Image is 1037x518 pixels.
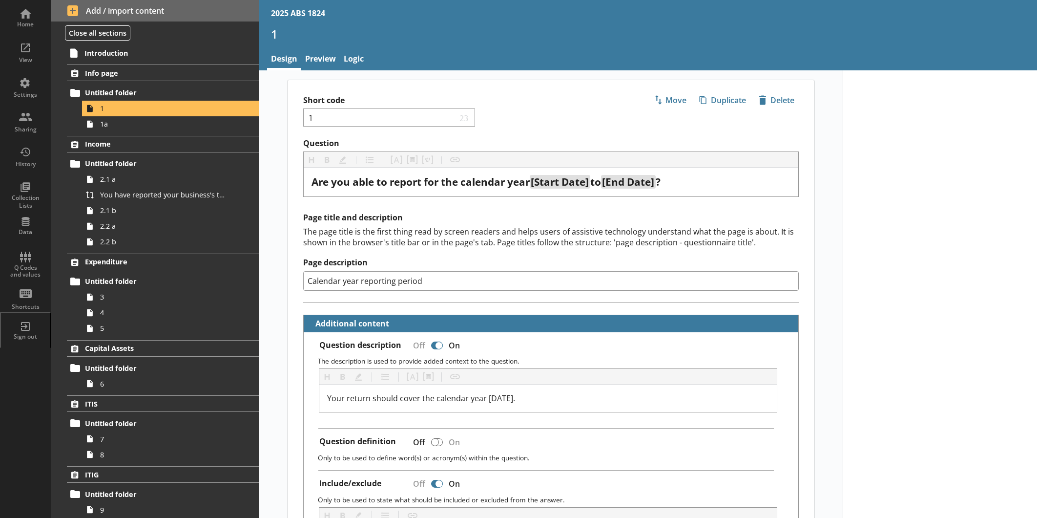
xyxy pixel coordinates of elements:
a: 9 [82,502,259,518]
span: 4 [100,308,228,317]
li: Untitled folder6 [71,360,259,391]
label: Short code [303,95,551,106]
a: 3 [82,289,259,305]
a: ITIS [67,395,259,412]
li: Info pageUntitled folder11a [51,65,259,131]
button: Duplicate [695,92,750,108]
div: Q Codes and values [8,264,42,279]
span: Income [85,139,224,149]
button: Delete [754,92,799,108]
label: Question description [319,340,401,350]
span: Are you able to report for the calendar year [311,175,530,189]
li: Untitled folder78 [71,415,259,462]
a: 7 [82,431,259,447]
span: 1 [100,104,228,113]
li: IncomeUntitled folder2.1 aYou have reported your business's total turnover for the period [From] ... [51,136,259,250]
li: Untitled folder345 [71,274,259,336]
span: 6 [100,379,228,388]
a: Untitled folder [67,415,259,431]
a: 4 [82,305,259,321]
span: 3 [100,292,228,302]
p: The description is used to provide added context to the question. [318,356,790,366]
span: Capital Assets [85,344,224,353]
div: Off [405,475,429,493]
a: Capital Assets [67,340,259,357]
span: 8 [100,450,228,459]
button: Close all sections [65,25,130,41]
a: Design [267,49,301,70]
li: Untitled folder11a [71,85,259,132]
span: ITIG [85,470,224,479]
li: ITISUntitled folder78 [51,395,259,462]
label: Question definition [319,436,396,447]
a: Expenditure [67,254,259,270]
div: Collection Lists [8,194,42,209]
div: 2025 ABS 1824 [271,8,325,19]
span: [End Date] [602,175,654,189]
li: Capital AssetsUntitled folder6 [51,340,259,391]
span: Expenditure [85,257,224,266]
span: 7 [100,434,228,444]
a: Income [67,136,259,152]
span: [Start Date] [531,175,589,189]
a: You have reported your business's total turnover for the period [From] to [To] to be [Total turno... [82,187,259,203]
li: ExpenditureUntitled folder345 [51,254,259,336]
span: Add / import content [67,5,243,16]
span: Untitled folder [85,364,224,373]
a: Info page [67,65,259,81]
a: Untitled folder [67,156,259,172]
a: 1 [82,101,259,116]
div: On [445,337,468,354]
button: Move [649,92,691,108]
a: 6 [82,376,259,391]
span: Untitled folder [85,159,224,168]
span: Introduction [84,48,224,58]
div: On [445,433,468,451]
h1: 1 [271,26,1025,42]
span: Move [650,92,690,108]
a: Untitled folder [67,85,259,101]
span: Untitled folder [85,490,224,499]
a: Untitled folder [67,274,259,289]
a: 2.1 a [82,172,259,187]
div: Question [311,175,791,189]
label: Page description [303,258,799,268]
div: History [8,160,42,168]
span: ? [656,175,661,189]
span: Delete [755,92,798,108]
span: 1a [100,119,228,129]
a: 5 [82,321,259,336]
label: Include/exclude [319,478,381,489]
span: to [590,175,601,189]
div: Off [405,337,429,354]
div: Home [8,21,42,28]
span: Info page [85,68,224,78]
span: 2.1 b [100,206,228,215]
span: Untitled folder [85,419,224,428]
span: Your return should cover the calendar year [DATE]. [327,393,515,404]
div: View [8,56,42,64]
span: 5 [100,324,228,333]
span: ITIS [85,399,224,409]
div: The page title is the first thing read by screen readers and helps users of assistive technology ... [303,226,799,248]
a: Untitled folder [67,360,259,376]
a: Introduction [66,45,259,61]
a: Untitled folder [67,486,259,502]
a: 1a [82,116,259,132]
span: 2.2 a [100,221,228,231]
span: 2.1 a [100,174,228,184]
span: You have reported your business's total turnover for the period [From] to [To] to be [Total turno... [100,190,228,199]
div: On [445,475,468,493]
a: 2.1 b [82,203,259,218]
label: Question [303,138,799,149]
p: Only to be used to define word(s) or acronym(s) within the question. [318,453,790,462]
span: 9 [100,505,228,515]
div: Off [405,433,429,451]
div: Settings [8,91,42,99]
div: Sharing [8,126,42,133]
span: Untitled folder [85,277,224,286]
p: Only to be used to state what should be included or excluded from the answer. [318,495,790,504]
a: 2.2 a [82,218,259,234]
button: Additional content [308,315,391,332]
